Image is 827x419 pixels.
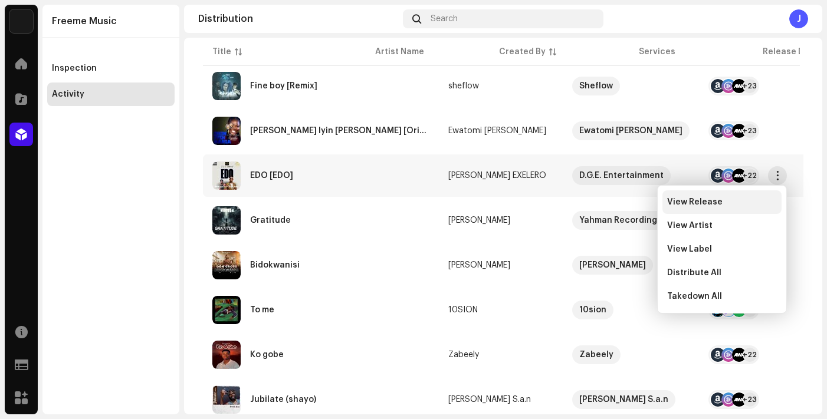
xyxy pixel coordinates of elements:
[250,261,300,269] div: Bidokwanisi
[52,64,97,73] div: Inspection
[212,296,241,324] img: 93d6728d-1749-4047-94bc-2a22df865b02
[743,79,757,93] div: +23
[763,46,818,58] div: Release Date
[572,77,690,95] span: Sheflow
[198,14,398,24] div: Distribution
[579,390,668,409] div: [PERSON_NAME] S.a.n
[572,211,690,230] span: Yahman Recordings
[47,83,175,106] re-m-nav-item: Activity
[448,261,553,269] span: Don Cross
[572,390,690,409] span: Smith S.a.n
[667,221,713,230] span: View Artist
[667,268,721,278] span: Distribute All
[47,57,175,80] re-m-nav-item: Inspection
[572,256,690,275] span: Don Cross
[572,166,690,185] span: D.G.E. Entertainment
[743,392,757,407] div: +23
[579,77,613,95] div: Sheflow
[448,171,546,180] div: [PERSON_NAME] EXELERO
[250,351,284,359] div: Ko gobe
[52,90,84,99] div: Activity
[448,261,510,269] div: [PERSON_NAME]
[448,351,479,359] div: Zabeely
[9,9,33,33] img: 7951d5c0-dc3c-4d78-8e51-1b6de87acfd8
[212,72,241,100] img: ffb7033c-96d7-4674-aee4-342ecb63e924
[212,46,231,58] div: Title
[572,121,690,140] span: Ewatomi Monica Augustine
[250,171,293,180] div: EDO [EDO]
[499,46,546,58] div: Created By
[250,127,429,135] div: Orin Iyin Maria [Original]
[789,9,808,28] div: J
[667,292,722,301] span: Takedown All
[212,385,241,414] img: 35243952-105f-4260-8f69-c8c81e45fd99
[667,197,723,207] span: View Release
[448,82,479,90] div: sheflow
[212,206,241,235] img: c524c021-01eb-4539-812a-77504be54251
[212,117,241,145] img: 1b21d571-2158-42d9-9438-0ce66b706ef9
[572,345,690,364] span: Zabeely
[667,245,712,254] span: View Label
[212,161,241,190] img: d6a12bb8-40cc-4760-b2ca-58d94e8b8208
[431,14,458,24] span: Search
[579,256,646,275] div: [PERSON_NAME]
[448,306,478,314] div: 10SION
[250,306,274,314] div: To me
[250,82,317,90] div: Fine boy [Remix]
[250,216,291,225] div: Gratitude
[250,395,316,404] div: Jubilate (shayo)
[572,301,690,319] span: 10sion
[448,127,546,135] div: Ewatomi [PERSON_NAME]
[743,348,757,362] div: +22
[448,351,553,359] span: Zabeely
[448,171,553,180] span: DON GUCCI EXELERO
[448,306,553,314] span: 10SION
[448,82,553,90] span: sheflow
[448,216,553,225] span: Makson
[448,127,553,135] span: Ewatomi Monica Augustine
[448,395,531,404] div: [PERSON_NAME] S.a.n
[579,211,662,230] div: Yahman Recordings
[743,124,757,138] div: +23
[212,341,241,369] img: f3fa837d-3a42-4d37-af05-9f599fc94ad3
[448,216,510,225] div: [PERSON_NAME]
[579,166,664,185] div: D.G.E. Entertainment
[579,301,606,319] div: 10sion
[579,345,613,364] div: Zabeely
[743,169,757,183] div: +22
[212,251,241,279] img: ef6218a8-32ca-42d5-98b1-0924789dee72
[579,121,682,140] div: Ewatomi [PERSON_NAME]
[448,395,553,404] span: Smith S.a.n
